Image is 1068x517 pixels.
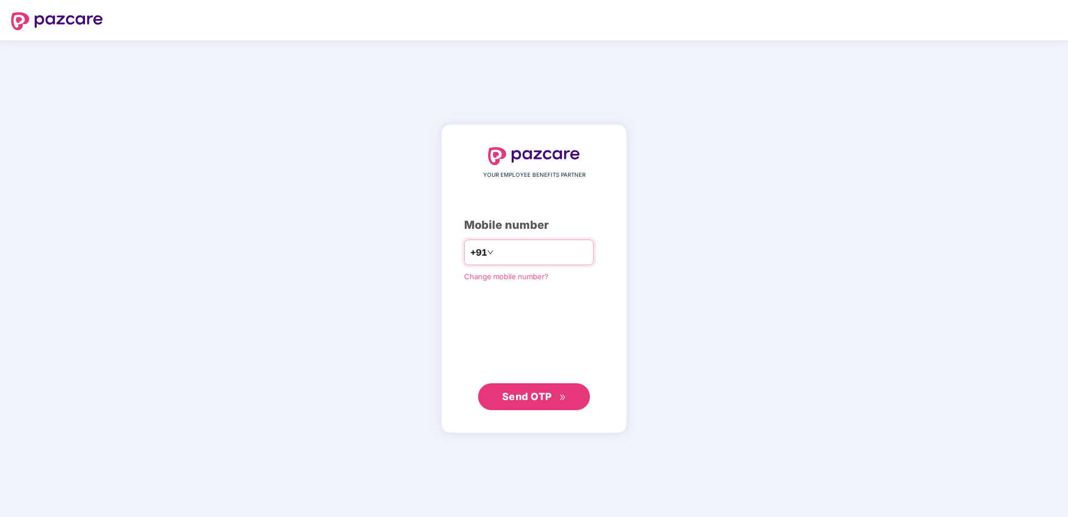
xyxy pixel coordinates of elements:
[483,171,585,180] span: YOUR EMPLOYEE BENEFITS PARTNER
[502,391,552,402] span: Send OTP
[488,147,580,165] img: logo
[559,394,566,401] span: double-right
[11,12,103,30] img: logo
[464,272,549,281] a: Change mobile number?
[478,383,590,410] button: Send OTPdouble-right
[470,246,487,260] span: +91
[487,249,494,256] span: down
[464,217,604,234] div: Mobile number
